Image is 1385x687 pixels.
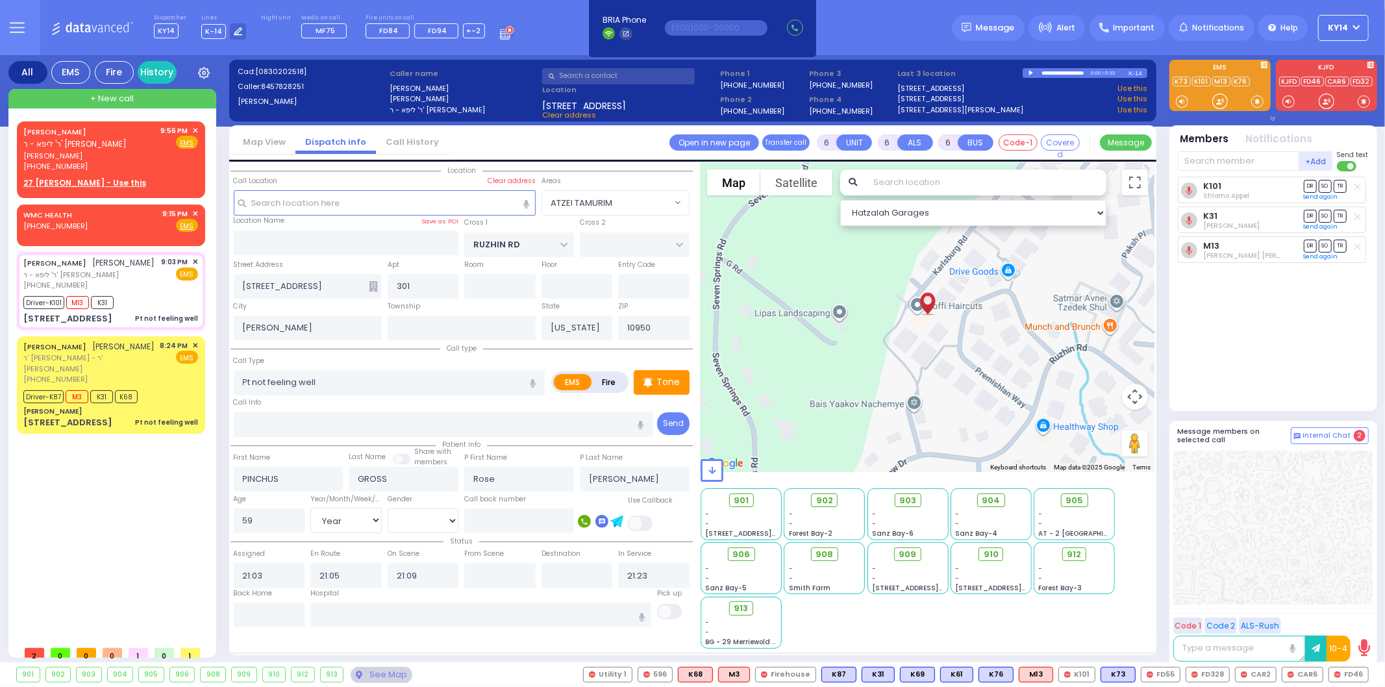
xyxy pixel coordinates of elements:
[234,356,265,366] label: Call Type
[1192,22,1244,34] span: Notifications
[192,256,198,268] span: ✕
[1203,181,1221,191] a: K101
[255,66,306,77] span: [0830202518]
[91,296,114,309] span: K31
[900,667,935,682] div: BLS
[23,353,156,374] span: ר' [PERSON_NAME] - ר' [PERSON_NAME]
[161,126,188,136] span: 9:56 PM
[706,519,710,529] span: -
[872,529,914,538] span: Sanz Bay-6
[23,177,146,188] u: 27 [PERSON_NAME] - Use this
[1304,253,1338,260] a: Send again
[163,209,188,219] span: 9:15 PM
[872,519,876,529] span: -
[720,68,805,79] span: Phone 1
[201,668,225,682] div: 908
[181,648,200,658] span: 1
[292,668,314,682] div: 912
[139,668,164,682] div: 905
[643,671,650,678] img: red-radio-icon.svg
[388,549,419,559] label: On Scene
[349,452,386,462] label: Last Name
[809,94,893,105] span: Phone 4
[618,301,628,312] label: ZIP
[1173,618,1203,634] button: Code 1
[1041,134,1080,151] button: Covered
[542,190,690,215] span: ATZEI TAMURIM
[467,25,481,36] span: +-2
[1064,671,1071,678] img: red-radio-icon.svg
[1304,223,1338,231] a: Send again
[718,667,750,682] div: M3
[233,136,295,148] a: Map View
[1337,160,1358,173] label: Turn off text
[821,667,856,682] div: K87
[542,260,557,270] label: Floor
[23,296,64,309] span: Driver-K101
[192,125,198,136] span: ✕
[1319,240,1332,252] span: SO
[1169,64,1271,73] label: EMS
[898,105,1024,116] a: [STREET_ADDRESS][PERSON_NAME]
[23,312,112,325] div: [STREET_ADDRESS]
[376,136,449,148] a: Call History
[542,301,560,312] label: State
[542,191,671,214] span: ATZEI TAMURIM
[1056,22,1075,34] span: Alert
[388,301,420,312] label: Township
[261,81,304,92] span: 8457828251
[761,671,767,678] img: red-radio-icon.svg
[1090,66,1102,81] div: 0:00
[234,397,262,408] label: Call Info
[809,80,873,90] label: [PHONE_NUMBER]
[706,583,747,593] span: Sanz Bay-5
[90,390,113,403] span: K31
[669,134,759,151] a: Open in new page
[979,667,1014,682] div: BLS
[707,169,760,195] button: Show street map
[1299,151,1333,171] button: +Add
[464,453,507,463] label: P First Name
[51,648,70,658] span: 0
[263,668,286,682] div: 910
[17,668,40,682] div: 901
[1039,519,1043,529] span: -
[591,374,627,390] label: Fire
[1334,240,1347,252] span: TR
[809,106,873,116] label: [PHONE_NUMBER]
[23,280,88,290] span: [PHONE_NUMBER]
[955,519,959,529] span: -
[809,68,893,79] span: Phone 3
[1117,105,1147,116] a: Use this
[129,648,148,658] span: 1
[154,23,179,38] span: KY14
[1239,618,1281,634] button: ALS-Rush
[1303,431,1351,440] span: Internal Chat
[1351,77,1373,86] a: FD32
[192,340,198,351] span: ✕
[390,83,538,94] label: [PERSON_NAME]
[720,80,784,90] label: [PHONE_NUMBER]
[66,390,88,403] span: M3
[234,453,271,463] label: First Name
[999,134,1038,151] button: Code-1
[628,495,673,506] label: Use Callback
[23,161,88,171] span: [PHONE_NUMBER]
[1288,671,1294,678] img: red-radio-icon.svg
[90,92,134,105] span: + New call
[862,667,895,682] div: BLS
[1192,77,1211,86] a: K101
[1104,66,1116,81] div: 0:33
[897,134,933,151] button: ALS
[23,221,88,231] span: [PHONE_NUMBER]
[1122,431,1148,456] button: Drag Pegman onto the map to open Street View
[23,416,112,429] div: [STREET_ADDRESS]
[1319,210,1332,222] span: SO
[976,21,1015,34] span: Message
[115,390,138,403] span: K68
[580,453,623,463] label: P Last Name
[872,573,876,583] span: -
[704,455,747,472] img: Google
[310,494,382,505] div: Year/Month/Week/Day
[51,19,138,36] img: Logo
